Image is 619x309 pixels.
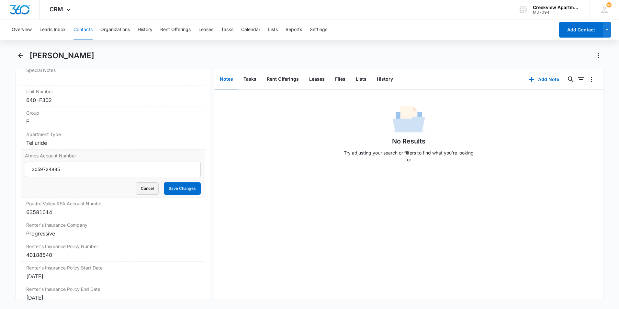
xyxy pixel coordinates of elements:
button: Add Note [523,72,566,87]
label: Renter's Insurance Policy Start Date [26,264,199,271]
button: Filters [576,74,586,85]
div: GroupF [21,107,205,128]
div: Telluride [26,139,199,147]
label: Unit Number [26,88,199,95]
span: CRM [50,6,63,13]
span: 61 [606,2,612,7]
div: Unit Number640-F302 [21,86,205,107]
label: Poudre Valley REA Account Number [26,200,199,207]
div: account name [533,5,580,10]
div: 640-F302 [26,96,199,104]
button: History [138,19,152,40]
div: notifications count [606,2,612,7]
img: No Data [393,104,425,136]
div: Progressive [26,230,199,237]
div: Renter's Insurance Policy End Date[DATE] [21,283,205,304]
button: Organizations [100,19,130,40]
button: Calendar [241,19,260,40]
button: Save Changes [164,182,201,195]
div: [DATE] [26,294,199,302]
div: Renter's Insurance Policy Number40188540 [21,240,205,262]
input: Atmos Account Number [25,162,201,177]
label: Special Notes [26,67,199,74]
label: Renter's Insurance Company [26,222,199,228]
button: Overview [12,19,32,40]
button: Reports [286,19,302,40]
div: F [26,118,199,125]
div: Special Notes--- [21,64,205,86]
button: Leads Inbox [39,19,66,40]
div: Renter's Insurance CompanyProgressive [21,219,205,240]
button: Back [16,51,26,61]
div: [DATE] [26,272,199,280]
button: Cancel [136,182,159,195]
button: Rent Offerings [160,19,191,40]
button: Lists [351,69,372,89]
button: Files [330,69,351,89]
button: Tasks [221,19,233,40]
div: Renter's Insurance Policy Start Date[DATE] [21,262,205,283]
button: Rent Offerings [262,69,304,89]
button: Actions [593,51,603,61]
button: Tasks [238,69,262,89]
button: Settings [310,19,327,40]
button: Leases [304,69,330,89]
button: Overflow Menu [586,74,597,85]
button: Contacts [73,19,93,40]
button: Search... [566,74,576,85]
div: 40188540 [26,251,199,259]
div: Apartment TypeTelluride [21,128,205,150]
dd: --- [26,75,199,83]
div: account id [533,10,580,15]
div: 63581014 [26,208,199,216]
button: Lists [268,19,278,40]
button: History [372,69,398,89]
button: Add Contact [559,22,603,38]
label: Renter's Insurance Policy Number [26,243,199,250]
div: Poudre Valley REA Account Number63581014 [21,198,205,219]
label: Group [26,109,199,116]
h1: [PERSON_NAME] [29,51,94,61]
label: Renter's Insurance Policy End Date [26,286,199,292]
label: Atmos Account Number [25,152,201,159]
p: Try adjusting your search or filters to find what you’re looking for. [341,149,477,163]
h1: No Results [392,136,425,146]
button: Notes [215,69,238,89]
button: Leases [198,19,213,40]
label: Apartment Type [26,131,199,138]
